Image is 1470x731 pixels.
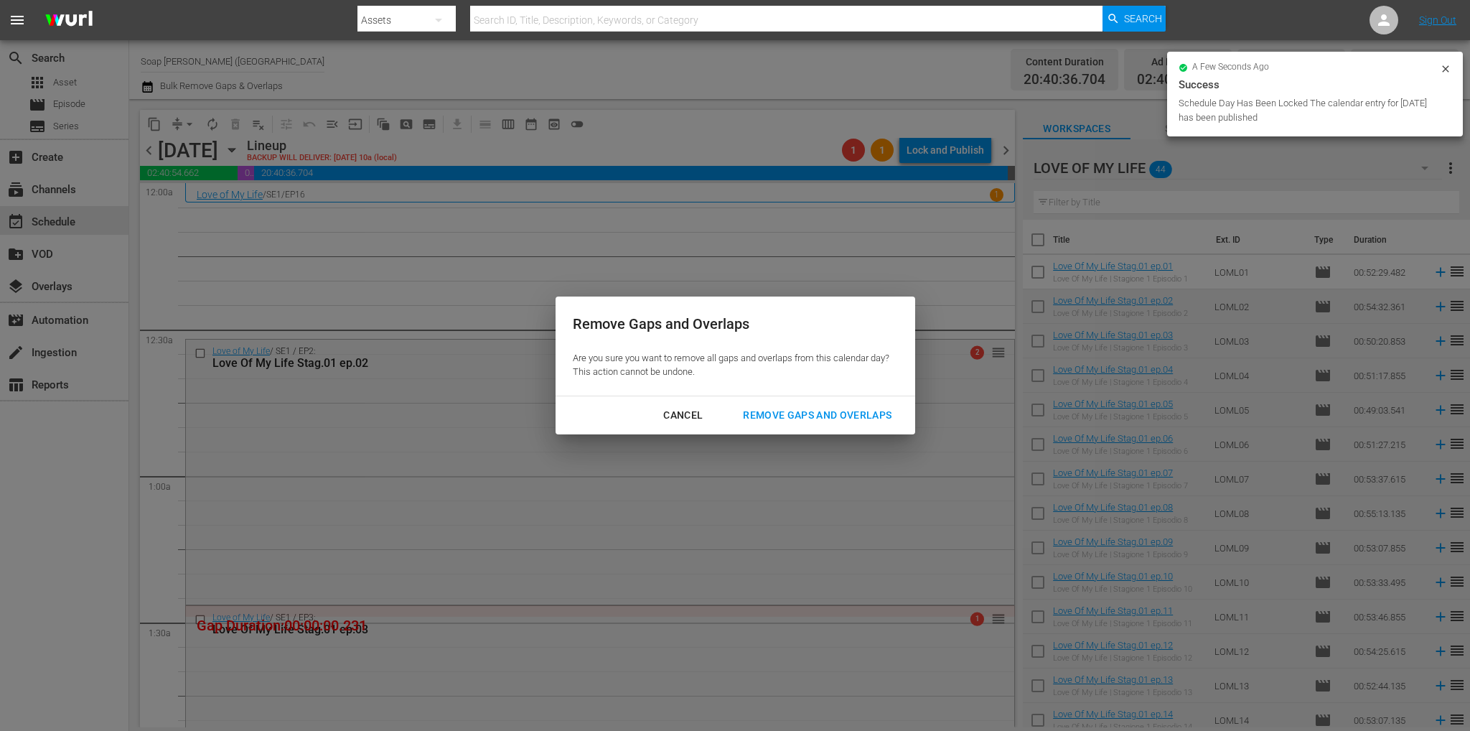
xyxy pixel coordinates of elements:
[1179,96,1436,125] div: Schedule Day Has Been Locked The calendar entry for [DATE] has been published
[731,406,903,424] div: Remove Gaps and Overlaps
[573,314,889,335] div: Remove Gaps and Overlaps
[646,402,720,429] button: Cancel
[9,11,26,29] span: menu
[573,365,889,379] p: This action cannot be undone.
[1419,14,1456,26] a: Sign Out
[1179,76,1451,93] div: Success
[573,352,889,365] p: Are you sure you want to remove all gaps and overlaps from this calendar day?
[34,4,103,37] img: ans4CAIJ8jUAAAAAAAAAAAAAAAAAAAAAAAAgQb4GAAAAAAAAAAAAAAAAAAAAAAAAJMjXAAAAAAAAAAAAAAAAAAAAAAAAgAT5G...
[726,402,909,429] button: Remove Gaps and Overlaps
[1124,6,1162,32] span: Search
[652,406,714,424] div: Cancel
[1192,62,1269,73] span: a few seconds ago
